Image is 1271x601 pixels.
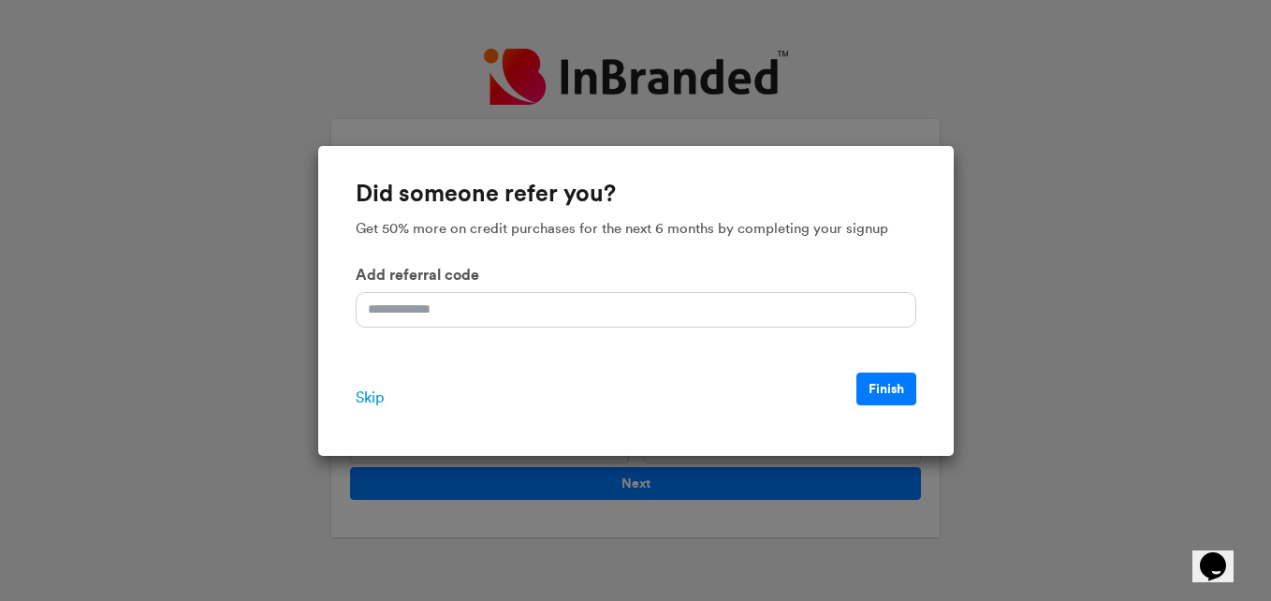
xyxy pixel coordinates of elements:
button: Finish [856,373,916,405]
h6: Did someone refer you? [356,170,916,215]
label: Add referral code [356,257,479,292]
p: Get 50% more on credit purchases for the next 6 months by completing your signup [356,215,916,242]
span: Skip [356,387,384,409]
iframe: chat widget [1192,526,1252,582]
